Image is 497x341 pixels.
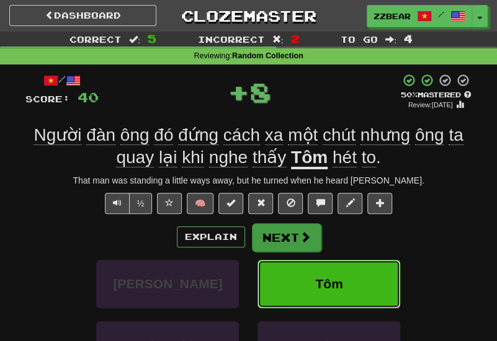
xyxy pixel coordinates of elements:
span: nghe [209,148,248,167]
span: Tôm [315,277,343,291]
button: Play sentence audio (ctl+space) [105,193,130,214]
span: 2 [290,32,299,45]
span: : [385,35,396,43]
button: Set this sentence to 100% Mastered (alt+m) [218,193,243,214]
span: to [362,148,376,167]
a: zzbear / [367,5,472,27]
button: Next [252,223,321,252]
button: ½ [129,193,153,214]
span: 50 % [401,91,418,99]
span: ta [449,125,463,145]
span: xa [265,125,284,145]
span: 5 [148,32,156,45]
button: Explain [177,226,245,247]
span: 8 [249,76,271,107]
span: thấy [253,148,286,167]
span: đứng [178,125,218,145]
span: một [288,125,318,145]
span: quay [116,148,154,167]
span: nhưng [360,125,410,145]
span: : [272,35,284,43]
button: Ignore sentence (alt+i) [278,193,303,214]
span: khi [182,148,204,167]
div: Mastered [400,90,472,100]
span: / [438,10,444,19]
span: zzbear [374,11,411,22]
div: Text-to-speech controls [102,193,153,214]
span: 4 [404,32,413,45]
span: ông [120,125,150,145]
button: Favorite sentence (alt+f) [157,193,182,214]
span: + [228,73,249,110]
button: Reset to 0% Mastered (alt+r) [248,193,273,214]
span: Correct [69,34,122,45]
strong: Random Collection [232,51,303,60]
span: : [129,35,140,43]
span: hét [333,148,357,167]
button: Tôm [257,260,400,308]
button: Edit sentence (alt+d) [338,193,362,214]
span: Score: [25,94,70,104]
a: Dashboard [9,5,156,26]
span: 40 [78,89,99,105]
span: Incorrect [198,34,265,45]
div: That man was standing a little ways away, but he turned when he heard [PERSON_NAME]. [25,174,472,187]
small: Review: [DATE] [408,101,453,108]
span: cách [223,125,260,145]
span: To go [341,34,378,45]
button: Discuss sentence (alt+u) [308,193,333,214]
span: Người [34,125,81,145]
button: [PERSON_NAME] [96,260,239,308]
span: đó [154,125,173,145]
span: đàn [86,125,115,145]
span: lại [159,148,177,167]
button: Add to collection (alt+a) [367,193,392,214]
a: Clozemaster [175,5,322,27]
span: [PERSON_NAME] [113,277,222,291]
span: . [328,148,381,167]
span: chút [323,125,356,145]
button: 🧠 [187,193,213,214]
div: / [25,73,99,89]
u: Tôm [291,148,328,169]
span: ông [415,125,444,145]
